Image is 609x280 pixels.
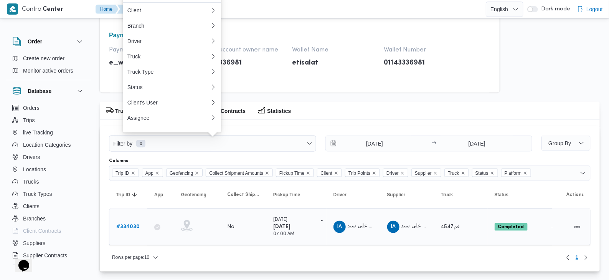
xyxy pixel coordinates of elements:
span: Pickup Time [279,169,304,177]
span: Collect Shipment Amounts [209,169,263,177]
span: Trucks [23,177,39,186]
span: Group By [548,140,571,146]
button: Open list of options [580,170,586,176]
button: Driver [330,189,376,201]
button: Remove Pickup Time from selection in this group [306,171,310,176]
span: Create new order [23,54,64,63]
span: Driver [386,169,399,177]
button: Trip IDSorted in descending order [113,189,144,201]
iframe: chat widget [8,249,32,272]
div: Branch [127,23,210,29]
button: Group By [541,136,591,151]
span: Supplier [411,169,441,177]
button: Supplier Contracts [9,249,87,262]
button: Truck [438,189,484,201]
span: Platform [501,169,531,177]
b: # 334030 [116,224,140,229]
p: e_wallet [109,59,193,67]
div: Truck Type [127,69,210,75]
span: Filter by [112,139,133,148]
p: 01143336981 [201,59,285,67]
span: Trip Points [345,169,380,177]
button: Home [96,5,119,14]
span: App [145,169,153,177]
span: Trip ID [116,169,129,177]
button: Order [12,37,84,46]
button: Suppliers [9,237,87,249]
h2: Statistics [267,106,291,116]
button: Database [12,86,84,96]
button: App [151,189,170,201]
span: 0 available filters [136,140,145,147]
div: Isamaail Aqba Ala Said [387,221,399,233]
span: Platform [505,169,522,177]
button: Remove Status from selection in this group [490,171,495,176]
button: Status [492,189,541,201]
span: IA [391,221,396,233]
span: Truck [448,169,459,177]
button: Clients [9,200,87,212]
p: etisalat [292,59,376,67]
span: Locations [23,165,46,174]
input: Press the down key to open a popover containing a calendar. [326,136,413,151]
span: Geofencing [181,192,206,198]
label: Columns [109,158,128,164]
a: #334030 [116,222,140,232]
div: → [432,141,436,146]
span: Monitor active orders [23,66,73,75]
button: Driver [123,33,221,49]
div: Order [6,52,91,80]
span: اسماعيل عقبى على سيد [348,224,402,229]
button: live Tracking [9,126,87,139]
div: Driver [127,38,210,44]
span: Client [320,169,332,177]
h3: Database [28,86,51,96]
div: Client's User [127,99,210,106]
span: Driver [333,192,347,198]
button: Rows per page:10 [109,253,162,262]
img: X8yXhbKr1z7QwAAAABJRU5ErkJggg== [7,3,18,15]
span: Truck [444,169,469,177]
button: Next page [581,253,591,262]
span: Supplier Contracts [23,251,67,260]
span: Wallet Name [292,46,376,53]
button: Remove Trip ID from selection in this group [131,171,135,176]
span: Drivers [23,152,40,162]
button: Supplier [384,189,430,201]
span: Wallet Number [384,46,468,53]
button: Devices [9,262,87,274]
button: Branch [123,18,221,33]
p: 01143336981 [384,59,468,67]
span: Pickup Time [273,192,300,198]
small: 07:00 AM [273,232,294,236]
button: Remove Trip Points from selection in this group [372,171,376,176]
button: Remove Platform from selection in this group [523,171,528,176]
button: Trucks [9,176,87,188]
button: Client's User [123,95,221,110]
button: Truck Type [123,64,221,80]
span: Bank/ account owner name [201,46,285,53]
span: Logout [586,5,603,14]
div: Database [6,102,91,268]
button: Client Contracts [9,225,87,237]
span: Completed [495,223,528,231]
span: Location Categories [23,140,71,149]
button: Orders [9,102,87,114]
div: 0 [123,110,215,126]
button: Remove Collect Shipment Amounts from selection in this group [265,171,269,176]
button: Geofencing [178,189,216,201]
button: payment Info [109,32,490,38]
button: Previous page [563,253,573,262]
button: Trips [9,114,87,126]
button: Client [123,3,221,18]
span: Status [475,169,489,177]
span: Trips [23,116,35,125]
span: Geofencing [170,169,193,177]
span: Collect Shipment Amounts [227,192,259,198]
span: Supplier [387,192,406,198]
span: Rows per page : 10 [112,253,149,262]
span: App [154,192,163,198]
b: فرونت دور اكتوبر [321,216,360,221]
button: Locations [9,163,87,176]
